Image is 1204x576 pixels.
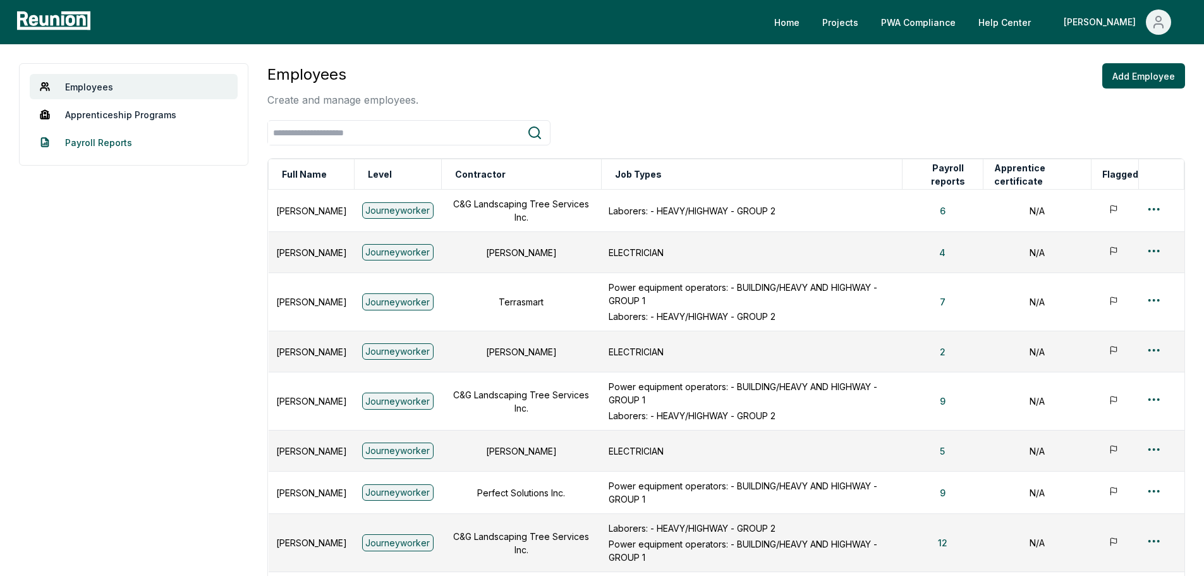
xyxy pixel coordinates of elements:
h3: Employees [267,63,418,86]
div: Journeyworker [362,244,434,260]
p: Power equipment operators: - BUILDING/HEAVY AND HIGHWAY - GROUP 1 [609,479,894,506]
td: N/A [983,190,1091,232]
div: Journeyworker [362,534,434,551]
button: 12 [928,530,958,556]
p: Power equipment operators: - BUILDING/HEAVY AND HIGHWAY - GROUP 1 [609,380,894,407]
p: Power equipment operators: - BUILDING/HEAVY AND HIGHWAY - GROUP 1 [609,537,894,564]
td: Perfect Solutions Inc. [441,472,601,514]
p: Laborers: - HEAVY/HIGHWAY - GROUP 2 [609,409,894,422]
td: Terrasmart [441,273,601,331]
p: Laborers: - HEAVY/HIGHWAY - GROUP 2 [609,204,894,218]
td: [PERSON_NAME] [269,190,355,232]
a: Payroll Reports [30,130,238,155]
a: Projects [812,9,868,35]
td: N/A [983,431,1091,472]
a: Apprenticeship Programs [30,102,238,127]
td: [PERSON_NAME] [441,331,601,372]
td: N/A [983,273,1091,331]
button: Level [365,162,394,187]
td: [PERSON_NAME] [269,232,355,273]
button: Add Employee [1102,63,1185,89]
a: PWA Compliance [871,9,966,35]
button: Contractor [453,162,508,187]
p: Create and manage employees. [267,92,418,107]
div: Journeyworker [362,393,434,409]
button: Job Types [612,162,664,187]
td: [PERSON_NAME] [269,273,355,331]
p: ELECTRICIAN [609,246,894,259]
td: [PERSON_NAME] [269,372,355,431]
p: Power equipment operators: - BUILDING/HEAVY AND HIGHWAY - GROUP 1 [609,281,894,307]
button: 9 [930,480,956,505]
div: Journeyworker [362,293,434,310]
td: N/A [983,331,1091,372]
div: Journeyworker [362,343,434,360]
td: [PERSON_NAME] [269,472,355,514]
td: [PERSON_NAME] [441,232,601,273]
button: [PERSON_NAME] [1054,9,1181,35]
td: [PERSON_NAME] [441,431,601,472]
a: Employees [30,74,238,99]
td: N/A [983,232,1091,273]
button: Full Name [279,162,329,187]
div: [PERSON_NAME] [1064,9,1141,35]
button: Payroll reports [913,162,983,187]
td: N/A [983,514,1091,572]
div: Journeyworker [362,443,434,459]
p: ELECTRICIAN [609,345,894,358]
button: 9 [930,389,956,414]
nav: Main [764,9,1191,35]
p: ELECTRICIAN [609,444,894,458]
td: C&G Landscaping Tree Services Inc. [441,514,601,572]
button: 4 [929,240,956,265]
td: [PERSON_NAME] [269,431,355,472]
a: Help Center [968,9,1041,35]
p: Laborers: - HEAVY/HIGHWAY - GROUP 2 [609,310,894,323]
div: Journeyworker [362,484,434,501]
button: 5 [930,438,955,463]
td: C&G Landscaping Tree Services Inc. [441,372,601,431]
td: N/A [983,472,1091,514]
td: [PERSON_NAME] [269,514,355,572]
th: Apprentice certificate [983,159,1091,190]
a: Home [764,9,810,35]
p: Laborers: - HEAVY/HIGHWAY - GROUP 2 [609,522,894,535]
button: 7 [930,290,956,315]
div: Journeyworker [362,202,434,219]
th: Flagged [1091,159,1138,190]
button: 6 [930,198,956,223]
td: C&G Landscaping Tree Services Inc. [441,190,601,232]
td: N/A [983,372,1091,431]
td: [PERSON_NAME] [269,331,355,372]
button: 2 [930,339,956,364]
